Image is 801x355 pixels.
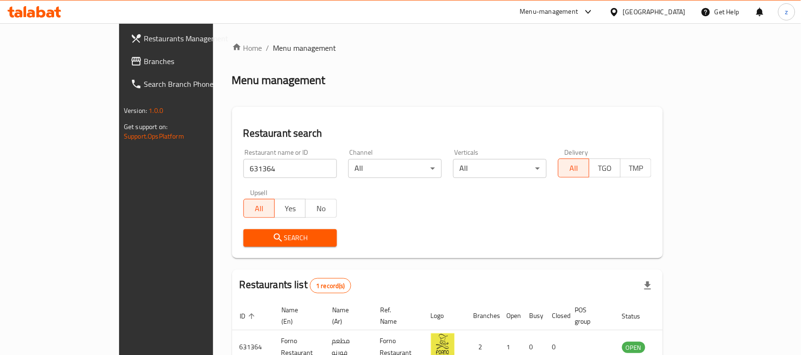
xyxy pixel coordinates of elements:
[562,161,586,175] span: All
[310,281,351,290] span: 1 record(s)
[123,73,253,95] a: Search Branch Phone
[348,159,442,178] div: All
[123,50,253,73] a: Branches
[149,104,163,117] span: 1.0.0
[144,56,245,67] span: Branches
[144,33,245,44] span: Restaurants Management
[466,301,499,330] th: Branches
[281,304,313,327] span: Name (En)
[624,161,648,175] span: TMP
[380,304,412,327] span: Ref. Name
[623,7,686,17] div: [GEOGRAPHIC_DATA]
[565,149,588,156] label: Delivery
[499,301,522,330] th: Open
[622,310,653,322] span: Status
[622,342,645,353] span: OPEN
[243,229,337,247] button: Search
[522,301,545,330] th: Busy
[309,202,333,215] span: No
[266,42,270,54] li: /
[240,310,258,322] span: ID
[251,232,329,244] span: Search
[144,78,245,90] span: Search Branch Phone
[453,159,547,178] div: All
[124,104,147,117] span: Version:
[248,202,271,215] span: All
[124,130,184,142] a: Support.OpsPlatform
[593,161,616,175] span: TGO
[305,199,336,218] button: No
[232,73,326,88] h2: Menu management
[558,159,589,177] button: All
[273,42,336,54] span: Menu management
[589,159,620,177] button: TGO
[124,121,168,133] span: Get support on:
[243,159,337,178] input: Search for restaurant name or ID..
[332,304,361,327] span: Name (Ar)
[274,199,306,218] button: Yes
[520,6,578,18] div: Menu-management
[785,7,788,17] span: z
[250,189,268,196] label: Upsell
[620,159,652,177] button: TMP
[545,301,568,330] th: Closed
[243,199,275,218] button: All
[232,42,663,54] nav: breadcrumb
[123,27,253,50] a: Restaurants Management
[240,278,351,293] h2: Restaurants list
[423,301,466,330] th: Logo
[636,274,659,297] div: Export file
[243,126,652,140] h2: Restaurant search
[310,278,351,293] div: Total records count
[575,304,603,327] span: POS group
[279,202,302,215] span: Yes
